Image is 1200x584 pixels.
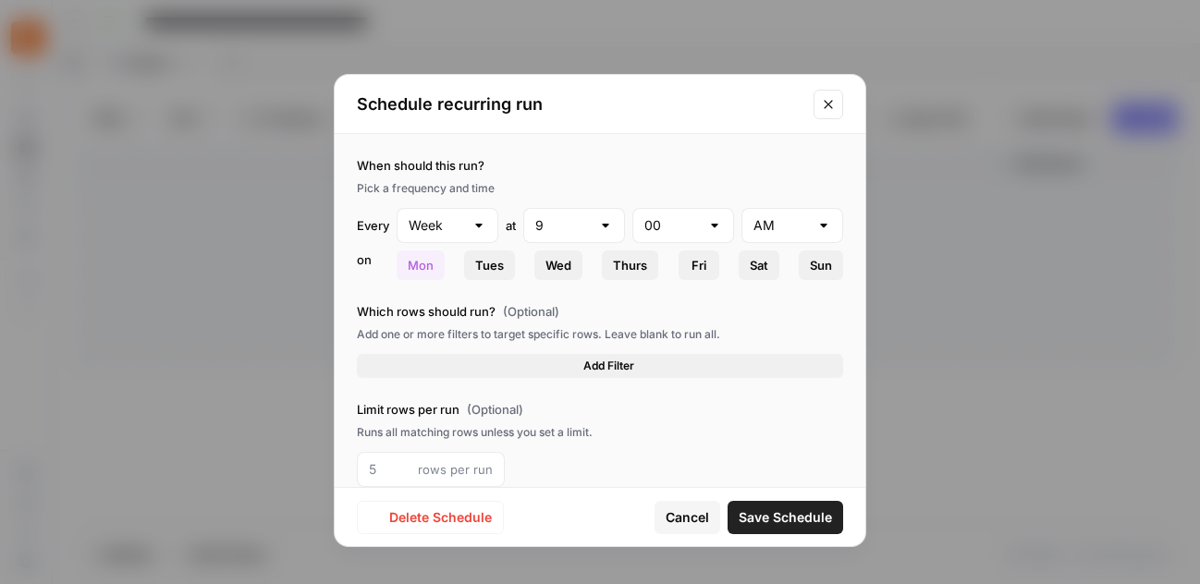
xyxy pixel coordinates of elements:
button: Cancel [655,501,720,534]
button: Wed [534,250,582,280]
span: Cancel [666,508,709,527]
span: Add Filter [583,358,634,374]
input: 9 [535,216,591,235]
div: Every [357,216,389,235]
span: Mon [408,256,434,274]
span: Wed [545,256,571,274]
span: Delete Schedule [389,508,492,527]
div: Runs all matching rows unless you set a limit. [357,424,843,441]
span: rows per run [418,460,493,479]
button: Sat [739,250,779,280]
button: Thurs [602,250,658,280]
span: Save Schedule [739,508,832,527]
button: Add Filter [357,354,843,378]
input: AM [753,216,809,235]
label: Which rows should run? [357,302,843,321]
span: Sun [810,256,832,274]
button: Mon [397,250,445,280]
h2: Schedule recurring run [357,91,802,117]
button: Sun [799,250,843,280]
span: Fri [692,256,706,274]
button: Save Schedule [728,501,843,534]
button: Fri [679,250,719,280]
button: Close modal [814,90,843,119]
span: Thurs [613,256,647,274]
div: Add one or more filters to target specific rows. Leave blank to run all. [357,326,843,343]
span: Sat [750,256,768,274]
button: Tues [464,250,515,280]
input: 5 [369,460,410,479]
span: (Optional) [503,302,559,321]
div: at [506,216,516,235]
button: Delete Schedule [357,501,504,534]
div: Pick a frequency and time [357,180,843,197]
label: When should this run? [357,156,843,175]
input: Week [409,216,464,235]
div: on [357,250,389,280]
label: Limit rows per run [357,400,843,419]
span: (Optional) [467,400,523,419]
input: 00 [644,216,700,235]
span: Tues [475,256,504,274]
